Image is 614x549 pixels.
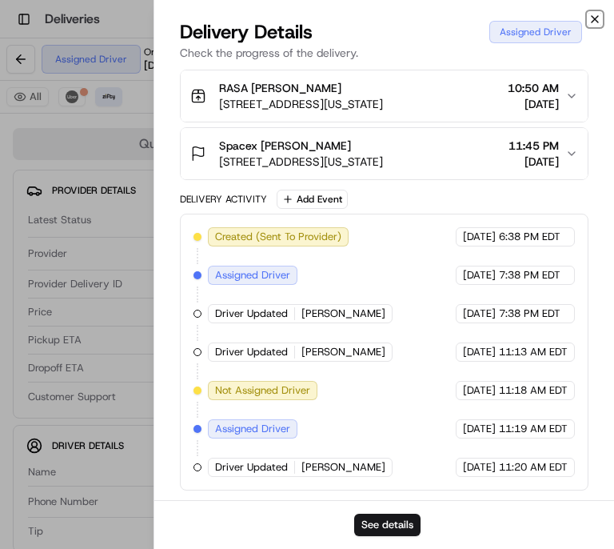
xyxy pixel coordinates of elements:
[277,190,348,209] button: Add Event
[142,247,174,260] span: [DATE]
[16,232,42,258] img: Liam S.
[135,359,148,371] div: 💻
[215,268,290,283] span: Assigned Driver
[499,268,560,283] span: 7:38 PM EDT
[16,207,107,220] div: Past conversations
[215,291,221,303] span: •
[463,307,496,321] span: [DATE]
[180,45,588,61] p: Check the progress of the delivery.
[219,80,341,96] span: RASA [PERSON_NAME]
[301,307,385,321] span: [PERSON_NAME]
[16,15,48,47] img: Nash
[181,128,588,179] button: Spacex [PERSON_NAME][STREET_ADDRESS][US_STATE]11:45 PM[DATE]
[180,193,267,206] div: Delivery Activity
[224,291,257,303] span: [DATE]
[10,351,129,379] a: 📗Knowledge Base
[301,345,385,359] span: [PERSON_NAME]
[50,247,130,260] span: [PERSON_NAME]
[215,345,288,359] span: Driver Updated
[499,422,568,436] span: 11:19 AM EDT
[16,63,291,89] p: Welcome 👋
[215,422,290,436] span: Assigned Driver
[32,248,45,261] img: 1736555255976-a54dd68f-1ca7-489b-9aae-adbdc363a1c4
[151,357,257,373] span: API Documentation
[16,152,45,181] img: 1736555255976-a54dd68f-1ca7-489b-9aae-adbdc363a1c4
[16,275,42,301] img: Joana Marie Avellanoza
[16,359,29,371] div: 📗
[50,291,212,303] span: [PERSON_NAME] [PERSON_NAME]
[508,138,559,154] span: 11:45 PM
[215,307,288,321] span: Driver Updated
[32,291,45,304] img: 1736555255976-a54dd68f-1ca7-489b-9aae-adbdc363a1c4
[499,460,568,475] span: 11:20 AM EDT
[463,230,496,244] span: [DATE]
[181,70,588,122] button: RASA [PERSON_NAME][STREET_ADDRESS][US_STATE]10:50 AM[DATE]
[463,268,496,283] span: [DATE]
[215,230,341,244] span: Created (Sent To Provider)
[354,514,421,536] button: See details
[72,152,262,168] div: Start new chat
[113,395,193,408] a: Powered byPylon
[463,460,496,475] span: [DATE]
[215,460,288,475] span: Driver Updated
[159,396,193,408] span: Pylon
[508,96,559,112] span: [DATE]
[499,383,568,398] span: 11:18 AM EDT
[499,230,560,244] span: 6:38 PM EDT
[133,247,138,260] span: •
[272,157,291,176] button: Start new chat
[219,96,383,112] span: [STREET_ADDRESS][US_STATE]
[34,152,62,181] img: 5e9a9d7314ff4150bce227a61376b483.jpg
[129,351,263,379] a: 💻API Documentation
[463,422,496,436] span: [DATE]
[499,307,560,321] span: 7:38 PM EDT
[508,154,559,170] span: [DATE]
[72,168,220,181] div: We're available if you need us!
[508,80,559,96] span: 10:50 AM
[463,383,496,398] span: [DATE]
[219,154,383,170] span: [STREET_ADDRESS][US_STATE]
[499,345,568,359] span: 11:13 AM EDT
[248,204,291,223] button: See all
[463,345,496,359] span: [DATE]
[32,357,122,373] span: Knowledge Base
[301,460,385,475] span: [PERSON_NAME]
[42,102,264,119] input: Clear
[219,138,351,154] span: Spacex [PERSON_NAME]
[215,383,310,398] span: Not Assigned Driver
[180,19,313,45] span: Delivery Details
